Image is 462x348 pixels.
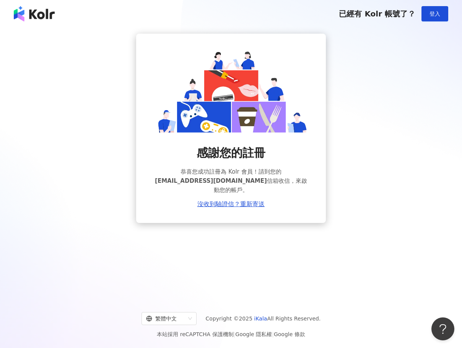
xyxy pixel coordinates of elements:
span: | [272,331,274,337]
button: 登入 [421,6,448,21]
iframe: Help Scout Beacon - Open [431,317,454,340]
span: | [234,331,236,337]
span: 本站採用 reCAPTCHA 保護機制 [157,330,305,339]
span: 登入 [429,11,440,17]
a: iKala [254,315,267,322]
img: register success [155,49,307,133]
span: [EMAIL_ADDRESS][DOMAIN_NAME] [155,177,267,184]
span: 恭喜您成功註冊為 Kolr 會員！請到您的 信箱收信，來啟動您的帳戶。 [155,167,307,195]
span: Copyright © 2025 All Rights Reserved. [206,314,321,323]
a: Google 條款 [274,331,305,337]
span: 已經有 Kolr 帳號了？ [339,9,415,18]
a: 沒收到驗證信？重新寄送 [197,201,265,208]
span: 感謝您的註冊 [197,145,265,161]
div: 繁體中文 [146,312,185,325]
a: Google 隱私權 [235,331,272,337]
img: logo [14,6,55,21]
